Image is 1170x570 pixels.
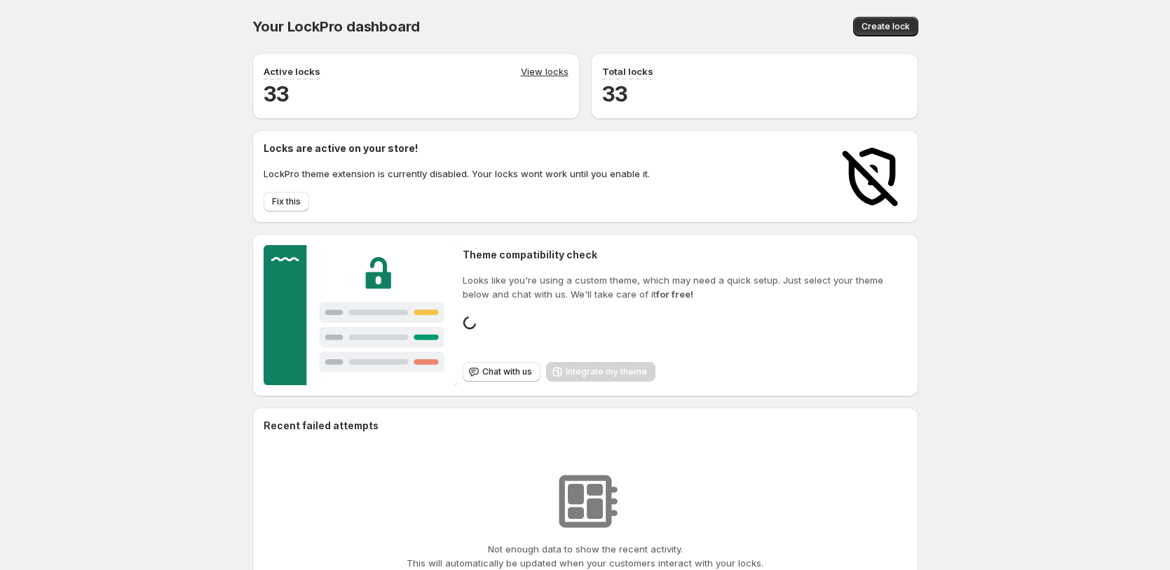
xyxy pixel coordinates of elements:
[407,542,763,570] p: Not enough data to show the recent activity. This will automatically be updated when your custome...
[264,192,309,211] button: Fix this
[264,141,650,155] h2: Locks are active on your store!
[264,245,458,385] img: Customer support
[272,196,301,207] span: Fix this
[521,64,569,80] a: View locks
[264,419,379,433] h2: Recent failed attempts
[264,64,320,78] p: Active locks
[264,80,569,108] h2: 33
[602,64,653,78] p: Total locks
[602,80,907,108] h2: 33
[463,248,906,262] h2: Theme compatibility check
[264,167,650,181] p: LockPro theme extension is currently disabled. Your locks wont work until you enable it.
[853,17,918,36] button: Create lock
[550,466,620,536] img: No resources found
[862,21,910,32] span: Create lock
[463,273,906,301] p: Looks like you're using a custom theme, which may need a quick setup. Just select your theme belo...
[252,18,421,35] span: Your LockPro dashboard
[656,289,693,300] strong: for free!
[837,141,907,211] img: Locks disabled
[482,366,532,377] span: Chat with us
[463,362,540,382] button: Chat with us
